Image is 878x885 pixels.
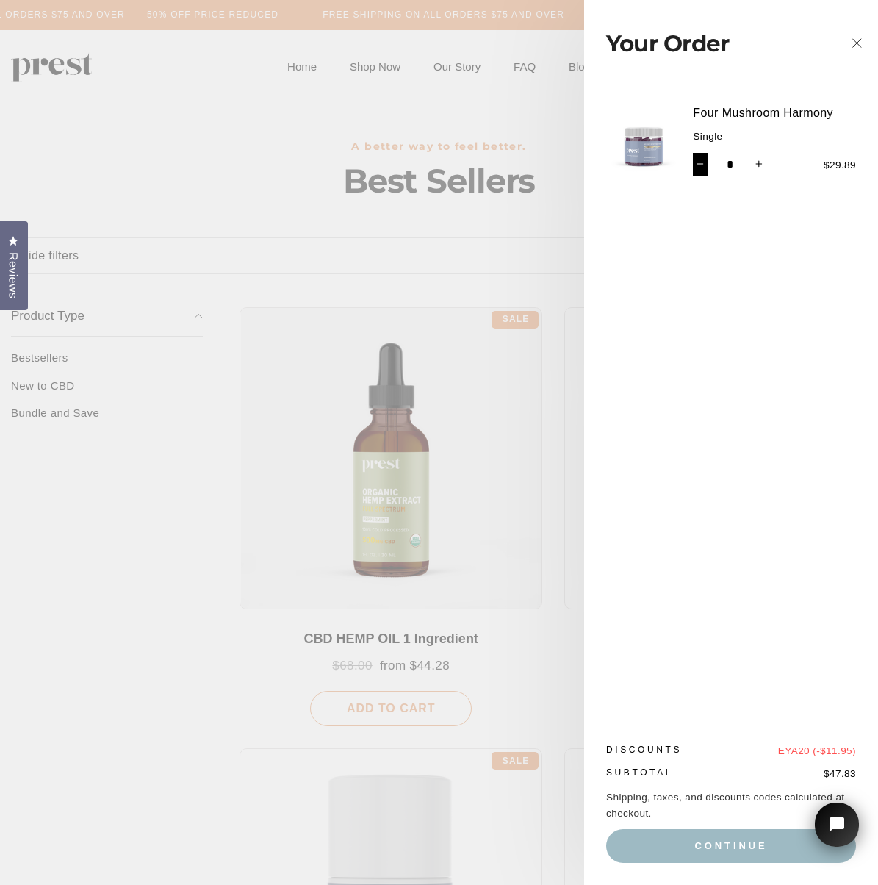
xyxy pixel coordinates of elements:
span: Reviews [4,252,23,298]
p: $47.83 [731,766,856,782]
p: EYA20 (-$11.95) [731,743,856,759]
iframe: Tidio Chat [796,782,878,885]
p: Discounts [606,743,731,757]
p: Shipping, taxes, and discounts codes calculated at checkout. [606,789,856,822]
img: Four Mushroom Harmony [606,106,682,182]
span: Single [693,123,856,145]
span: $29.89 [824,160,856,171]
button: Increase item quantity by one [751,153,766,176]
input: quantity [693,153,766,176]
a: Four Mushroom Harmony [693,104,856,123]
div: Your Order [606,9,813,79]
p: Subtotal [606,766,731,780]
button: Reduce item quantity by one [693,153,708,176]
button: Continue [606,829,856,863]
